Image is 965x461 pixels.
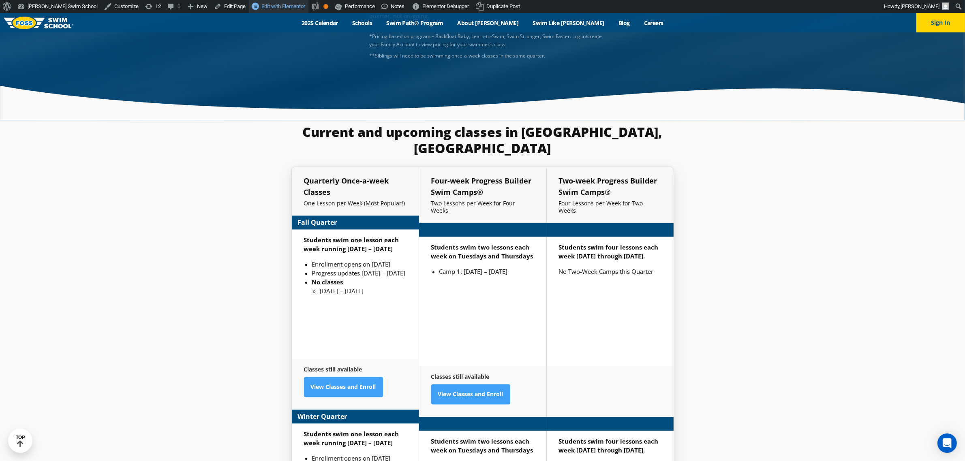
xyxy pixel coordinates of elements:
[937,433,957,453] div: Open Intercom Messenger
[369,52,606,60] div: Josef Severson, Rachael Blom (group direct message)
[431,373,490,380] strong: Classes still available
[431,384,510,404] a: View Classes and Enroll
[4,17,73,29] img: FOSS Swim School Logo
[379,19,450,27] a: Swim Path® Program
[431,437,533,454] strong: Students swim two lessons each week on Tuesdays and Thursdays
[559,437,659,454] strong: Students swim four lessons each week [DATE] through [DATE].
[431,175,534,198] h5: Four-week Progress Builder Swim Camps®
[369,52,606,60] div: **Siblings will need to be swimming once-a-week classes in the same quarter.
[431,200,534,214] p: Two Lessons per Week for Four Weeks
[304,236,399,253] strong: Students swim one lesson each week running [DATE] – [DATE]
[450,19,526,27] a: About [PERSON_NAME]
[320,286,407,295] li: [DATE] – [DATE]
[312,269,407,277] li: Progress updates [DATE] – [DATE]
[323,4,328,9] div: OK
[345,19,379,27] a: Schools
[16,435,25,447] div: TOP
[295,19,345,27] a: 2025 Calendar
[559,175,661,198] h5: Two-week Progress Builder Swim Camps®
[312,278,343,286] strong: No classes
[298,218,337,227] strong: Fall Quarter
[637,19,670,27] a: Careers
[298,412,347,421] strong: Winter Quarter
[526,19,612,27] a: Swim Like [PERSON_NAME]
[304,200,407,207] p: One Lesson per Week (Most Popular!)
[439,267,534,276] li: Camp 1: [DATE] – [DATE]
[559,243,659,260] strong: Students swim four lessons each week [DATE] through [DATE].
[304,175,407,198] h5: Quarterly Once-a-week Classes
[611,19,637,27] a: Blog
[559,200,661,214] p: Four Lessons per Week for Two Weeks
[291,124,674,156] h3: Current and upcoming classes in [GEOGRAPHIC_DATA], [GEOGRAPHIC_DATA]
[304,430,399,447] strong: Students swim one lesson each week running [DATE] – [DATE]
[261,3,305,9] span: Edit with Elementor
[431,243,533,260] strong: Students swim two lessons each week on Tuesdays and Thursdays
[369,32,606,49] p: *Pricing based on program – Backfloat Baby, Learn-to-Swim, Swim Stronger, Swim Faster. Log in/cre...
[901,3,939,9] span: [PERSON_NAME]
[304,377,383,397] a: View Classes and Enroll
[916,13,965,32] button: Sign In
[312,260,407,269] li: Enrollment opens on [DATE]
[304,365,362,373] strong: Classes still available
[559,267,661,276] p: No Two-Week Camps this Quarter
